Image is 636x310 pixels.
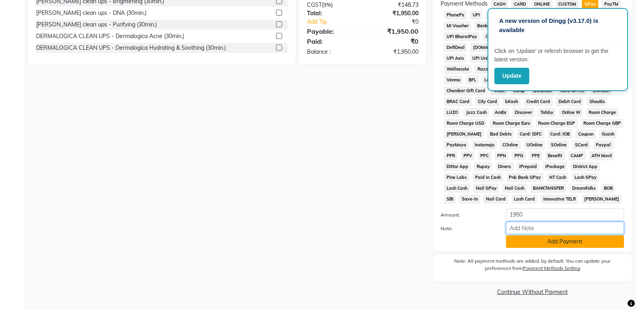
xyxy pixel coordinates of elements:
[570,162,600,171] span: District App
[478,151,492,160] span: PPC
[487,130,514,139] span: Bad Debts
[496,162,514,171] span: Diners
[307,1,322,8] span: CGST
[599,130,617,139] span: Gcash
[540,195,578,204] span: Innovative TELR
[581,119,624,128] span: Room Charge GBP
[444,32,480,41] span: UPI BharatPay
[568,151,586,160] span: CAMP
[569,184,598,193] span: Dreamfolks
[444,151,457,160] span: PPR
[441,257,624,275] label: Note: All payment methods are added, by default. You can update your preferences from
[593,140,614,150] span: Paypal
[363,9,425,18] div: ₹1,950.00
[517,162,540,171] span: iPrepaid
[548,130,573,139] span: Card: IOB
[470,10,482,20] span: UPI
[444,130,484,139] span: [PERSON_NAME]
[484,195,508,204] span: Nail Card
[547,173,569,182] span: NT Cash
[363,36,425,46] div: ₹0
[575,130,596,139] span: Coupon
[545,151,565,160] span: Benefit
[506,209,624,221] input: Amount
[472,140,497,150] span: Instamojo
[556,97,583,106] span: Debit Card
[444,65,471,74] span: Wellnessta
[444,43,467,52] span: DefiDeal
[461,151,475,160] span: PPV
[494,47,621,64] p: Click on ‘Update’ or refersh browser to get the latest version.
[486,10,508,20] span: NearBuy
[500,140,521,150] span: COnline
[543,162,567,171] span: iPackage
[459,195,480,204] span: Save-In
[530,184,567,193] span: BANKTANSFER
[36,32,184,41] div: DERMALOGICA CLEAN UPS - Dermalogica Acne (30min.)
[363,48,425,56] div: ₹1,950.00
[506,173,544,182] span: Pnb Bank GPay
[301,48,363,56] div: Balance :
[506,222,624,234] input: Add Note
[490,119,532,128] span: Room Charge Euro
[470,43,511,52] span: [DOMAIN_NAME]
[36,20,157,29] div: [PERSON_NAME] clean ups - Purifying (30min.)
[506,235,624,248] button: Add Payment
[444,184,470,193] span: Lash Cash
[434,288,630,296] a: Continue Without Payment
[601,184,615,193] span: BOB
[494,68,529,84] button: Update
[444,140,469,150] span: PayMaya
[36,44,226,52] div: DERMALOGICA CLEAN UPS - Dermalogica Hydrating & Soothing (30min.)
[472,173,503,182] span: Paid in Cash
[536,119,578,128] span: Room Charge EGP
[524,97,553,106] span: Credit Card
[435,211,500,219] label: Amount:
[36,9,146,17] div: [PERSON_NAME] clean ups - DNA (30min.)
[473,184,499,193] span: Nail GPay
[474,162,492,171] span: Rupay
[482,75,505,85] span: LoanTap
[559,108,583,117] span: Online W
[529,151,542,160] span: PPE
[444,54,466,63] span: UPI Axis
[444,75,463,85] span: Venmo
[373,18,425,26] div: ₹0
[444,195,456,204] span: SBI
[363,1,425,9] div: ₹148.73
[444,97,472,106] span: BRAC Card
[301,1,363,9] div: ( )
[581,195,622,204] span: [PERSON_NAME]
[572,140,590,150] span: SCard
[512,108,535,117] span: Discover
[475,97,500,106] span: City Card
[301,18,373,26] a: Add Tip
[301,36,363,46] div: Paid:
[524,140,545,150] span: UOnline
[483,32,512,41] span: Other Cards
[512,151,526,160] span: PPG
[572,173,599,182] span: Lash GPay
[444,21,471,30] span: MI Voucher
[495,151,509,160] span: PPN
[587,97,607,106] span: Shoutlo
[474,21,490,30] span: Bank
[492,108,509,117] span: AmEx
[503,97,521,106] span: bKash
[444,119,487,128] span: Room Charge USD
[444,173,469,182] span: Pine Labs
[589,151,615,160] span: ATH Movil
[444,10,467,20] span: PhonePe
[502,184,527,193] span: Nail Cash
[548,140,569,150] span: SOnline
[466,75,479,85] span: BFL
[363,26,425,36] div: ₹1,950.00
[444,108,460,117] span: LUZO
[517,130,545,139] span: Card: IDFC
[475,65,500,74] span: Razorpay
[512,195,538,204] span: Lash Card
[301,9,363,18] div: Total:
[463,108,489,117] span: Jazz Cash
[444,86,488,95] span: Chamber Gift Card
[538,108,556,117] span: Tabby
